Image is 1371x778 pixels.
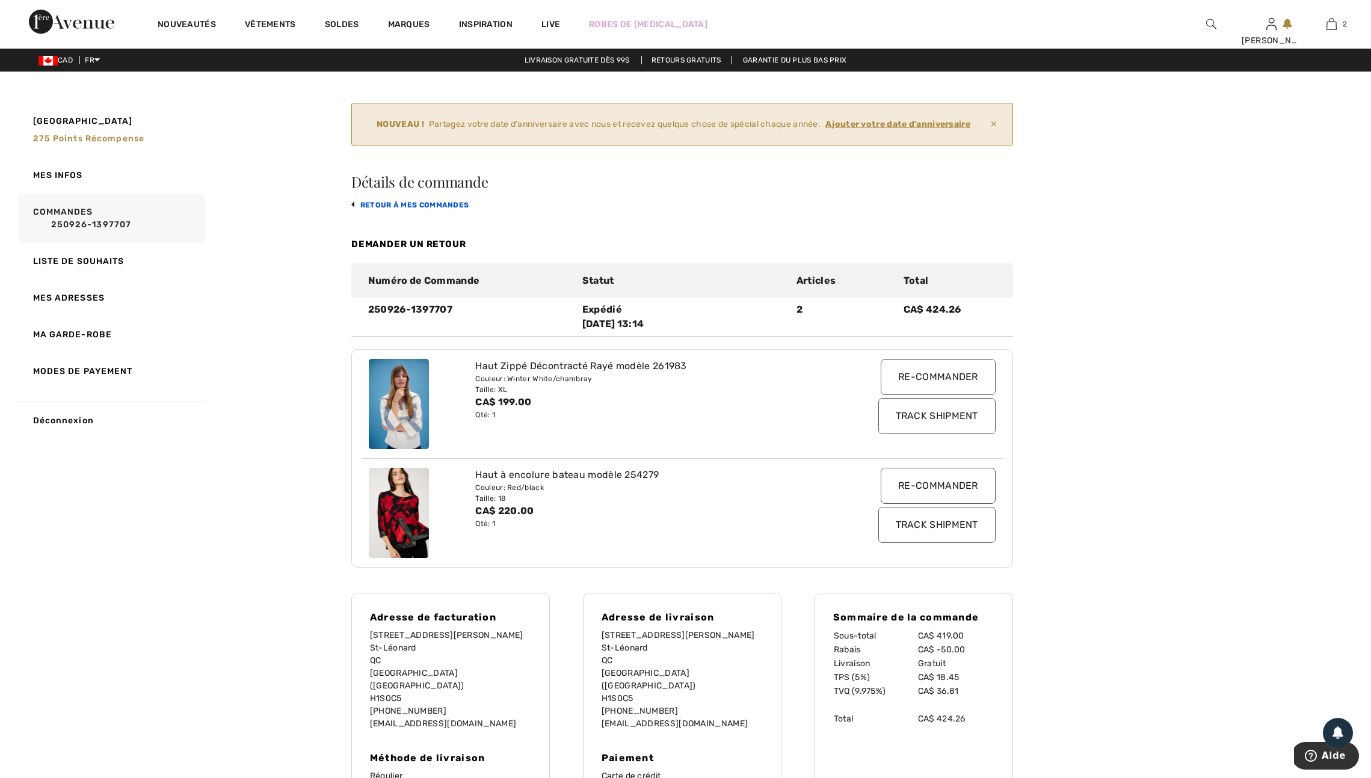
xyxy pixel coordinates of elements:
[475,468,835,482] div: Haut à encolure bateau modèle 254279
[85,56,100,64] span: FR
[475,409,835,420] div: Qté: 1
[361,302,575,331] div: 250926-1397707
[370,629,531,730] p: [STREET_ADDRESS][PERSON_NAME] St-Léonard QC [GEOGRAPHIC_DATA] ([GEOGRAPHIC_DATA]) H1S0C5 [PHONE_N...
[833,629,917,643] td: Sous-total
[917,670,994,684] td: CA$ 18.45
[1242,34,1301,47] div: [PERSON_NAME]
[388,19,430,32] a: Marques
[475,493,835,504] div: Taille: 18
[833,643,917,657] td: Rabais
[878,398,996,434] input: Track Shipment
[602,752,763,764] h4: Paiement
[362,118,986,130] div: Partagez votre date d'anniversaire avec nous et recevez quelque chose de spécial chaque année.
[16,157,205,194] a: Mes infos
[16,280,205,316] a: Mes adresses
[16,316,205,353] a: Ma garde-robe
[16,353,205,390] a: Modes de payement
[825,119,970,129] ins: Ajouter votre date d'anniversaire
[917,657,994,670] td: Gratuit
[369,359,429,449] img: joseph-ribkoff-tops-winter-white-chambray_261983a_5_98c9_search.jpg
[369,468,429,558] img: frank-lyman-tops-red-black_254279_4_67ba_search.jpg
[515,56,639,64] a: Livraison gratuite dès 99$
[541,18,560,31] a: Live
[833,712,917,726] td: Total
[475,395,835,409] div: CA$ 199.00
[1326,17,1337,31] img: Mon panier
[896,274,1003,288] div: Total
[16,194,205,243] a: Commandes
[896,302,1003,331] div: CA$ 424.26
[33,133,145,144] span: 275 Points récompense
[370,752,531,764] h4: Méthode de livraison
[39,56,58,66] img: Canadian Dollar
[351,174,1013,189] h3: Détails de commande
[881,468,996,504] input: Re-commander
[733,56,857,64] a: Garantie du plus bas prix
[370,611,531,623] h4: Adresse de facturation
[361,274,575,288] div: Numéro de Commande
[917,684,994,698] td: CA$ 36.81
[917,643,994,657] td: CA$ -50.00
[33,115,133,127] span: [GEOGRAPHIC_DATA]
[377,118,424,130] strong: NOUVEAU !
[325,19,359,32] a: Soldes
[16,243,205,280] a: Liste de souhaits
[833,611,994,623] h4: Sommaire de la commande
[985,113,1002,135] span: ✕
[917,629,994,643] td: CA$ 419.00
[1206,17,1216,31] img: recherche
[475,504,835,518] div: CA$ 220.00
[459,19,513,32] span: Inspiration
[1294,742,1359,772] iframe: Ouvre un widget dans lequel vous pouvez trouver plus d’informations
[475,482,835,493] div: Couleur: Red/black
[1266,17,1277,31] img: Mes infos
[833,670,917,684] td: TPS (5%)
[602,611,763,623] h4: Adresse de livraison
[582,302,782,331] div: Expédié [DATE] 13:14
[589,18,707,31] a: Robes de [MEDICAL_DATA]
[33,218,202,231] a: 250926-1397707
[351,201,469,209] a: retour à mes commandes
[881,359,996,395] input: Re-commander
[575,274,789,288] div: Statut
[475,384,835,395] div: Taille: XL
[789,274,896,288] div: Articles
[16,402,205,439] a: Déconnexion
[158,19,216,32] a: Nouveautés
[833,657,917,670] td: Livraison
[917,712,994,726] td: CA$ 424.26
[1302,17,1361,31] a: 2
[641,56,732,64] a: Retours gratuits
[39,56,78,64] span: CAD
[833,684,917,698] td: TVQ (9.975%)
[1266,18,1277,29] a: Se connecter
[475,518,835,529] div: Qté: 1
[245,19,296,32] a: Vêtements
[29,10,114,34] img: 1ère Avenue
[351,239,466,250] a: Demander un retour
[475,373,835,384] div: Couleur: Winter White/chambray
[878,507,996,543] input: Track Shipment
[789,302,896,331] div: 2
[475,359,835,373] div: Haut Zippé Décontracté Rayé modèle 261983
[602,629,763,730] p: [STREET_ADDRESS][PERSON_NAME] St-Léonard QC [GEOGRAPHIC_DATA] ([GEOGRAPHIC_DATA]) H1S0C5 [PHONE_N...
[1343,19,1347,29] span: 2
